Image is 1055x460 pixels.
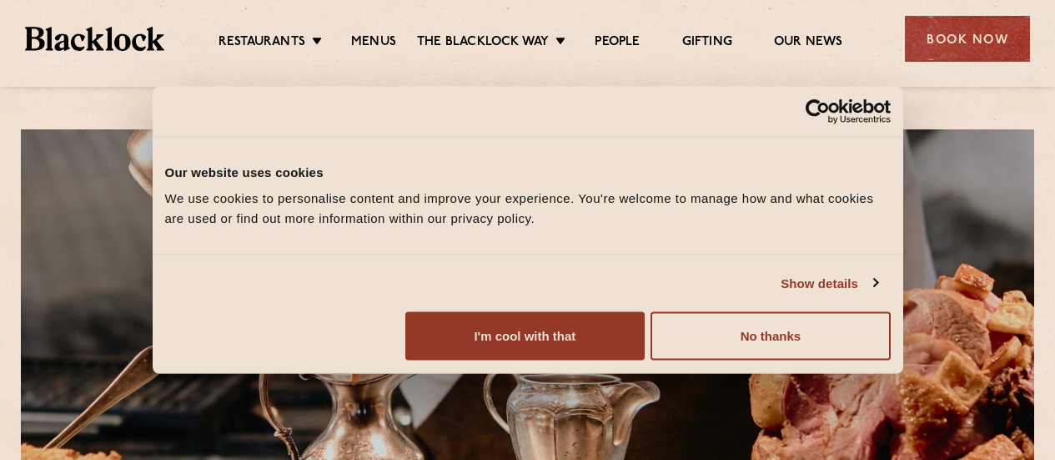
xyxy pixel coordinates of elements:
a: The Blacklock Way [417,34,549,53]
a: Our News [774,34,843,53]
a: Menus [351,34,396,53]
a: Show details [781,273,877,293]
div: Book Now [905,16,1030,62]
button: I'm cool with that [405,312,645,361]
a: Restaurants [219,34,305,53]
a: Gifting [682,34,732,53]
a: People [595,34,640,53]
div: We use cookies to personalise content and improve your experience. You're welcome to manage how a... [165,189,891,229]
button: No thanks [651,312,890,361]
a: Usercentrics Cookiebot - opens in a new window [745,99,891,124]
div: Our website uses cookies [165,162,891,182]
img: BL_Textured_Logo-footer-cropped.svg [25,27,164,50]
